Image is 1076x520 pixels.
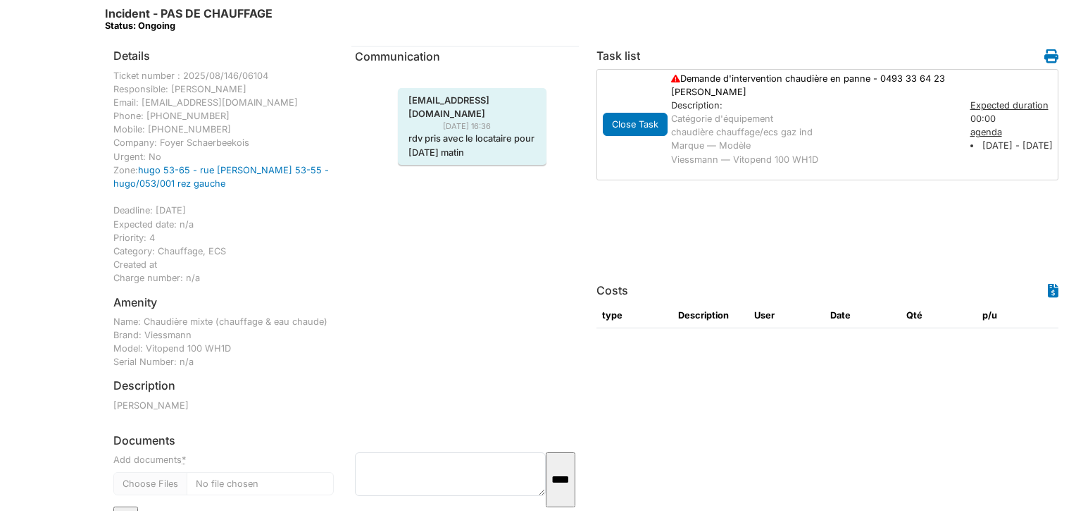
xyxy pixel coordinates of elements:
[182,454,186,465] abbr: required
[443,120,501,132] span: [DATE] 16:36
[749,303,825,328] th: User
[671,112,956,166] p: Catégorie d'équipement chaudière chauffage/ecs gaz ind Marque — Modèle Viessmann — Vitopend 100 WH1D
[113,399,334,412] p: [PERSON_NAME]
[672,303,749,328] th: Description
[970,125,1056,139] div: agenda
[398,94,546,120] span: [EMAIL_ADDRESS][DOMAIN_NAME]
[113,315,334,369] div: Name: Chaudière mixte (chauffage & eau chaude) Brand: Viessmann Model: Vitopend 100 WH1D Serial N...
[105,7,273,32] h6: Incident - PAS DE CHAUFFAGE
[113,379,175,392] h6: Description
[596,284,628,297] h6: Costs
[113,69,334,285] div: Ticket number : 2025/08/146/06104 Responsible: [PERSON_NAME] Email: [EMAIL_ADDRESS][DOMAIN_NAME] ...
[113,49,150,63] h6: Details
[603,116,668,131] a: Close Task
[596,303,672,328] th: type
[113,296,157,309] h6: Amenity
[596,49,640,63] h6: Task list
[970,99,1056,112] div: Expected duration
[970,139,1056,152] li: [DATE] - [DATE]
[825,303,901,328] th: Date
[901,303,977,328] th: Qté
[113,434,334,447] h6: Documents
[113,165,329,189] a: hugo 53-65 - rue [PERSON_NAME] 53-55 - hugo/053/001 rez gauche
[671,99,956,112] div: Description:
[355,49,440,63] span: translation missing: en.communication.communication
[977,303,1053,328] th: p/u
[1044,49,1058,63] i: Work order
[664,72,963,99] div: Demande d'intervention chaudière en panne - 0493 33 64 23 [PERSON_NAME]
[105,20,273,31] div: Status: Ongoing
[963,99,1063,178] div: 00:00
[113,453,186,466] label: Add documents
[408,132,536,159] p: rdv pris avec le locataire pour [DATE] matin
[612,119,658,130] span: translation missing: en.todo.action.close_task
